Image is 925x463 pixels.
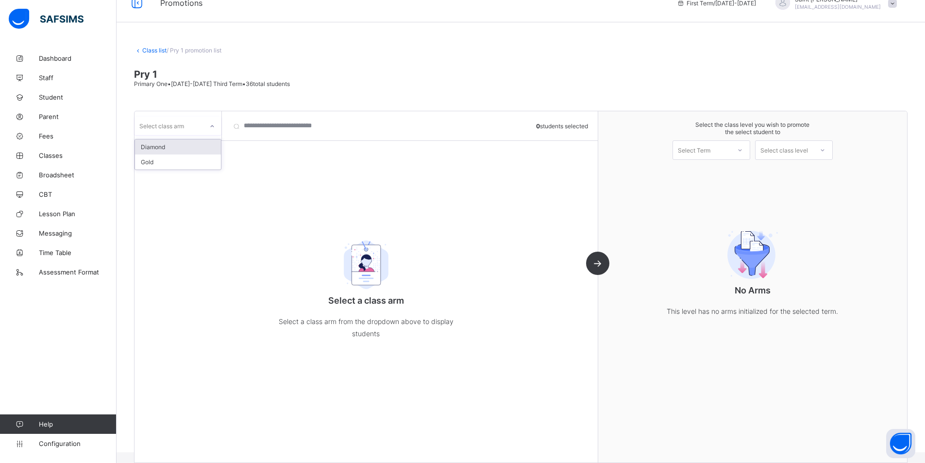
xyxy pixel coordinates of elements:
[269,315,463,340] p: Select a class arm from the dropdown above to display students
[135,139,221,154] div: Diamond
[656,305,850,317] p: This level has no arms initialized for the selected term.
[716,230,789,279] img: filter.9c15f445b04ce8b7d5281b41737f44c2.svg
[795,4,881,10] span: [EMAIL_ADDRESS][DOMAIN_NAME]
[39,210,117,218] span: Lesson Plan
[39,229,117,237] span: Messaging
[536,122,588,130] span: students selected
[886,429,915,458] button: Open asap
[134,80,290,87] span: Primary One • [DATE]-[DATE] Third Term • 36 total students
[9,9,84,29] img: safsims
[269,214,463,359] div: Select a class arm
[39,249,117,257] span: Time Table
[39,132,117,140] span: Fees
[134,69,908,80] span: Pry 1
[39,113,117,120] span: Parent
[139,117,184,135] div: Select class arm
[39,440,116,447] span: Configuration
[39,268,117,276] span: Assessment Format
[39,420,116,428] span: Help
[330,240,403,289] img: student.207b5acb3037b72b59086e8b1a17b1d0.svg
[678,140,710,160] div: Select Term
[39,54,117,62] span: Dashboard
[39,171,117,179] span: Broadsheet
[167,47,221,54] span: / Pry 1 promotion list
[608,121,897,136] span: Select the class level you wish to promote the select student to
[39,190,117,198] span: CBT
[269,295,463,306] p: Select a class arm
[536,122,540,130] b: 0
[142,47,167,54] a: Class list
[39,74,117,82] span: Staff
[656,285,850,295] p: No Arms
[39,93,117,101] span: Student
[39,152,117,159] span: Classes
[656,204,850,337] div: No Arms
[760,140,808,160] div: Select class level
[135,154,221,170] div: Gold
